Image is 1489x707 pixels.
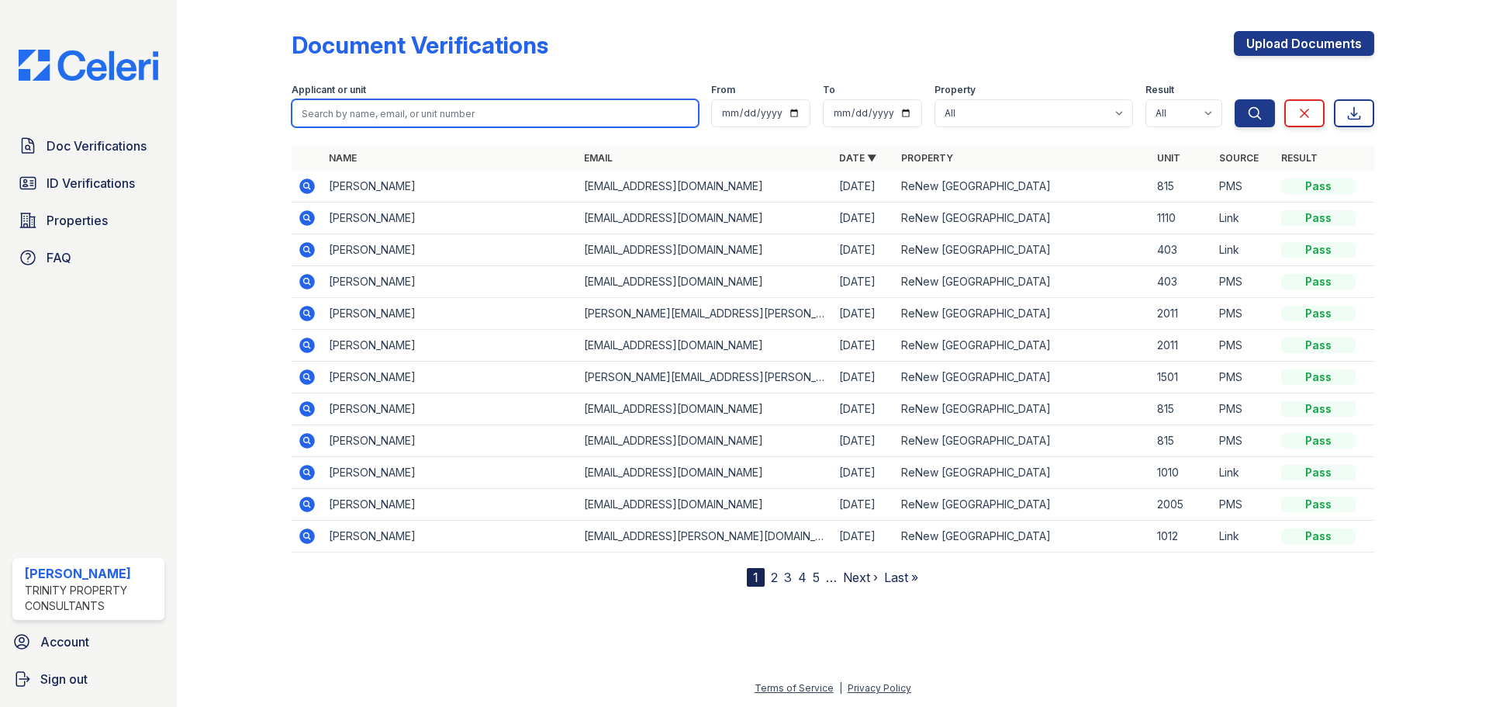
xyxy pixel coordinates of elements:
td: [DATE] [833,521,895,553]
td: [PERSON_NAME] [323,362,578,393]
img: CE_Logo_Blue-a8612792a0a2168367f1c8372b55b34899dd931a85d93a1a3d3e32e68fde9ad4.png [6,50,171,81]
span: Sign out [40,670,88,688]
a: Next › [843,570,878,585]
td: [PERSON_NAME] [323,330,578,362]
td: [EMAIL_ADDRESS][DOMAIN_NAME] [578,330,833,362]
span: Account [40,632,89,651]
td: [PERSON_NAME] [323,457,578,489]
a: Doc Verifications [12,130,164,161]
div: [PERSON_NAME] [25,564,158,583]
td: [EMAIL_ADDRESS][PERSON_NAME][DOMAIN_NAME] [578,521,833,553]
td: ReNew [GEOGRAPHIC_DATA] [895,330,1150,362]
td: [PERSON_NAME][EMAIL_ADDRESS][PERSON_NAME][DOMAIN_NAME] [578,298,833,330]
div: Pass [1281,178,1356,194]
td: 1012 [1151,521,1213,553]
td: ReNew [GEOGRAPHIC_DATA] [895,425,1150,457]
label: To [823,84,835,96]
a: Result [1281,152,1318,164]
td: [PERSON_NAME] [323,393,578,425]
label: Property [935,84,976,96]
td: [DATE] [833,425,895,457]
a: Sign out [6,664,171,695]
td: ReNew [GEOGRAPHIC_DATA] [895,362,1150,393]
a: Source [1219,152,1259,164]
td: [EMAIL_ADDRESS][DOMAIN_NAME] [578,171,833,203]
td: ReNew [GEOGRAPHIC_DATA] [895,266,1150,298]
a: FAQ [12,242,164,273]
td: ReNew [GEOGRAPHIC_DATA] [895,457,1150,489]
td: PMS [1213,425,1275,457]
td: [DATE] [833,330,895,362]
a: Account [6,626,171,657]
td: [PERSON_NAME] [323,489,578,521]
td: [PERSON_NAME] [323,425,578,457]
label: Result [1145,84,1174,96]
div: Pass [1281,497,1356,512]
td: [DATE] [833,234,895,266]
td: 403 [1151,266,1213,298]
td: [DATE] [833,171,895,203]
div: Pass [1281,369,1356,385]
td: 815 [1151,425,1213,457]
td: [PERSON_NAME][EMAIL_ADDRESS][PERSON_NAME][DOMAIN_NAME] [578,362,833,393]
td: [PERSON_NAME] [323,521,578,553]
a: 4 [798,570,807,585]
div: Pass [1281,465,1356,480]
a: Properties [12,205,164,236]
td: PMS [1213,171,1275,203]
span: FAQ [47,248,71,267]
a: Last » [884,570,918,585]
td: ReNew [GEOGRAPHIC_DATA] [895,489,1150,521]
td: [PERSON_NAME] [323,203,578,234]
a: Name [329,152,357,164]
div: Trinity Property Consultants [25,583,158,614]
td: PMS [1213,489,1275,521]
td: [DATE] [833,203,895,234]
div: | [839,682,842,694]
td: PMS [1213,330,1275,362]
td: [PERSON_NAME] [323,171,578,203]
td: [EMAIL_ADDRESS][DOMAIN_NAME] [578,457,833,489]
td: Link [1213,203,1275,234]
td: [DATE] [833,266,895,298]
a: Date ▼ [839,152,876,164]
td: ReNew [GEOGRAPHIC_DATA] [895,298,1150,330]
td: 1501 [1151,362,1213,393]
a: Terms of Service [755,682,834,694]
td: 403 [1151,234,1213,266]
span: ID Verifications [47,174,135,192]
a: Unit [1157,152,1180,164]
a: 2 [771,570,778,585]
td: [DATE] [833,489,895,521]
div: 1 [747,568,765,587]
td: 2011 [1151,298,1213,330]
div: Pass [1281,274,1356,289]
td: 1010 [1151,457,1213,489]
td: [EMAIL_ADDRESS][DOMAIN_NAME] [578,234,833,266]
td: Link [1213,234,1275,266]
div: Pass [1281,433,1356,449]
td: [EMAIL_ADDRESS][DOMAIN_NAME] [578,203,833,234]
div: Document Verifications [292,31,548,59]
td: 2011 [1151,330,1213,362]
td: 2005 [1151,489,1213,521]
td: [EMAIL_ADDRESS][DOMAIN_NAME] [578,425,833,457]
label: From [711,84,735,96]
td: [EMAIL_ADDRESS][DOMAIN_NAME] [578,266,833,298]
a: ID Verifications [12,168,164,199]
td: 815 [1151,393,1213,425]
td: [PERSON_NAME] [323,266,578,298]
div: Pass [1281,210,1356,226]
td: PMS [1213,266,1275,298]
td: ReNew [GEOGRAPHIC_DATA] [895,234,1150,266]
td: PMS [1213,393,1275,425]
input: Search by name, email, or unit number [292,99,699,127]
td: [DATE] [833,298,895,330]
div: Pass [1281,242,1356,258]
td: PMS [1213,298,1275,330]
td: Link [1213,521,1275,553]
td: [EMAIL_ADDRESS][DOMAIN_NAME] [578,489,833,521]
a: 3 [784,570,792,585]
td: [EMAIL_ADDRESS][DOMAIN_NAME] [578,393,833,425]
a: 5 [813,570,820,585]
